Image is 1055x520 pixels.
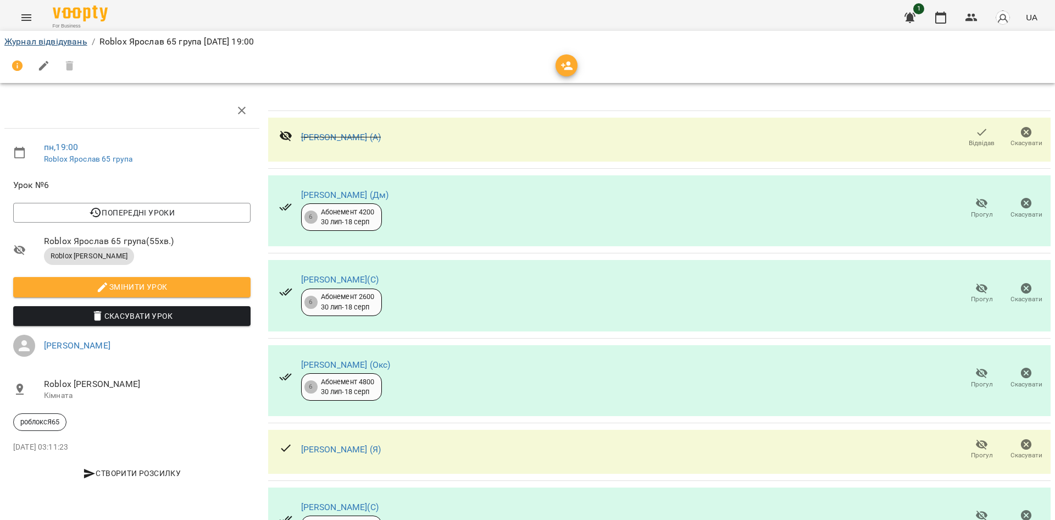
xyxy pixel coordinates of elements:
[301,132,381,142] a: [PERSON_NAME] (А)
[304,211,318,224] div: 6
[13,306,251,326] button: Скасувати Урок
[44,251,134,261] span: Roblox [PERSON_NAME]
[13,463,251,483] button: Створити розсилку
[99,35,254,48] p: Roblox Ярослав 65 група [DATE] 19:00
[959,363,1004,394] button: Прогул
[304,296,318,309] div: 6
[1010,380,1042,389] span: Скасувати
[13,277,251,297] button: Змінити урок
[959,193,1004,224] button: Прогул
[321,377,375,397] div: Абонемент 4800 30 лип - 18 серп
[13,413,66,431] div: роблоксЯ65
[301,274,379,285] a: [PERSON_NAME](С)
[18,467,246,480] span: Створити розсилку
[92,35,95,48] li: /
[959,434,1004,465] button: Прогул
[971,380,993,389] span: Прогул
[1004,434,1048,465] button: Скасувати
[1004,363,1048,394] button: Скасувати
[1004,278,1048,309] button: Скасувати
[1010,139,1042,148] span: Скасувати
[4,36,87,47] a: Журнал відвідувань
[971,295,993,304] span: Прогул
[1021,7,1042,27] button: UA
[44,390,251,401] p: Кімната
[44,142,78,152] a: пн , 19:00
[22,280,242,294] span: Змінити урок
[959,278,1004,309] button: Прогул
[301,190,389,200] a: [PERSON_NAME] (Дм)
[13,4,40,31] button: Menu
[995,10,1010,25] img: avatar_s.png
[44,154,132,163] a: Roblox Ярослав 65 група
[13,203,251,223] button: Попередні уроки
[1010,210,1042,219] span: Скасувати
[301,502,379,512] a: [PERSON_NAME](С)
[304,380,318,394] div: 6
[44,378,251,391] span: Roblox [PERSON_NAME]
[22,206,242,219] span: Попередні уроки
[301,444,381,455] a: [PERSON_NAME] (Я)
[13,442,251,453] p: [DATE] 03:11:23
[321,207,375,228] div: Абонемент 4200 30 лип - 18 серп
[22,309,242,323] span: Скасувати Урок
[301,359,391,370] a: [PERSON_NAME] (Окс)
[44,340,110,351] a: [PERSON_NAME]
[13,179,251,192] span: Урок №6
[4,35,1051,48] nav: breadcrumb
[14,417,66,427] span: роблоксЯ65
[971,451,993,460] span: Прогул
[1010,295,1042,304] span: Скасувати
[53,5,108,21] img: Voopty Logo
[1010,451,1042,460] span: Скасувати
[1026,12,1037,23] span: UA
[1004,193,1048,224] button: Скасувати
[321,292,375,312] div: Абонемент 2600 30 лип - 18 серп
[53,23,108,30] span: For Business
[913,3,924,14] span: 1
[44,235,251,248] span: Roblox Ярослав 65 група ( 55 хв. )
[969,139,995,148] span: Відвідав
[1004,122,1048,153] button: Скасувати
[959,122,1004,153] button: Відвідав
[971,210,993,219] span: Прогул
